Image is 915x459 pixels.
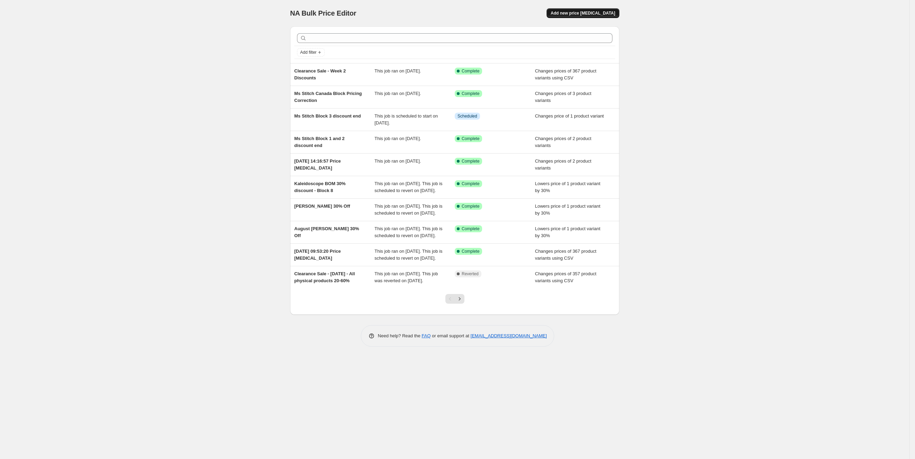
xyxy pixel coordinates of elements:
[294,113,361,119] span: Ms Stitch Block 3 discount end
[535,181,601,193] span: Lowers price of 1 product variant by 30%
[535,68,596,80] span: Changes prices of 367 product variants using CSV
[462,203,479,209] span: Complete
[375,271,438,283] span: This job ran on [DATE]. This job was reverted on [DATE].
[471,333,547,338] a: [EMAIL_ADDRESS][DOMAIN_NAME]
[294,68,346,80] span: Clearance Sale - Week 2 Discounts
[535,91,592,103] span: Changes prices of 3 product variants
[294,203,350,209] span: [PERSON_NAME] 30% Off
[375,249,443,261] span: This job ran on [DATE]. This job is scheduled to revert on [DATE].
[431,333,471,338] span: or email support at
[375,181,443,193] span: This job ran on [DATE]. This job is scheduled to revert on [DATE].
[378,333,422,338] span: Need help? Read the
[294,158,341,171] span: [DATE] 14:16:57 Price [MEDICAL_DATA]
[294,181,346,193] span: Kaleidoscope BOM 30% discount - Block 8
[422,333,431,338] a: FAQ
[375,91,421,96] span: This job ran on [DATE].
[294,136,345,148] span: Ms Stitch Block 1 and 2 discount end
[300,50,316,55] span: Add filter
[535,226,601,238] span: Lowers price of 1 product variant by 30%
[462,68,479,74] span: Complete
[375,158,421,164] span: This job ran on [DATE].
[535,158,592,171] span: Changes prices of 2 product variants
[455,294,464,304] button: Next
[294,226,359,238] span: August [PERSON_NAME] 30% Off
[297,48,325,57] button: Add filter
[551,10,615,16] span: Add new price [MEDICAL_DATA]
[458,113,477,119] span: Scheduled
[547,8,619,18] button: Add new price [MEDICAL_DATA]
[462,249,479,254] span: Complete
[462,158,479,164] span: Complete
[375,136,421,141] span: This job ran on [DATE].
[535,113,604,119] span: Changes price of 1 product variant
[290,9,356,17] span: NA Bulk Price Editor
[375,203,443,216] span: This job ran on [DATE]. This job is scheduled to revert on [DATE].
[535,249,596,261] span: Changes prices of 367 product variants using CSV
[445,294,464,304] nav: Pagination
[375,68,421,73] span: This job ran on [DATE].
[462,91,479,96] span: Complete
[462,271,479,277] span: Reverted
[294,249,341,261] span: [DATE] 09:53:20 Price [MEDICAL_DATA]
[535,203,601,216] span: Lowers price of 1 product variant by 30%
[462,181,479,187] span: Complete
[535,271,596,283] span: Changes prices of 357 product variants using CSV
[294,91,362,103] span: Ms Stitch Canada Block Pricing Correction
[462,226,479,232] span: Complete
[462,136,479,141] span: Complete
[375,226,443,238] span: This job ran on [DATE]. This job is scheduled to revert on [DATE].
[535,136,592,148] span: Changes prices of 2 product variants
[375,113,438,125] span: This job is scheduled to start on [DATE].
[294,271,355,283] span: Clearance Sale - [DATE] - All physical products 20-60%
